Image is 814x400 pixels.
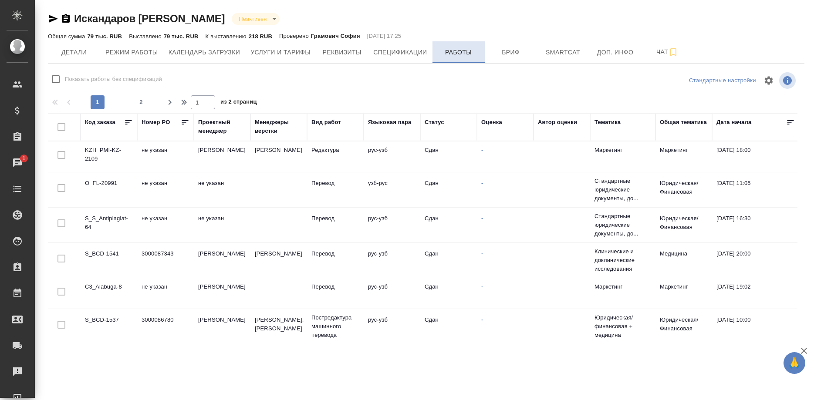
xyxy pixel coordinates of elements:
[17,154,30,163] span: 1
[87,33,122,40] p: 79 тыс. RUB
[134,95,148,109] button: 2
[490,47,532,58] span: Бриф
[420,175,477,205] td: Сдан
[311,282,359,291] p: Перевод
[420,278,477,309] td: Сдан
[542,47,584,58] span: Smartcat
[169,47,240,58] span: Календарь загрузки
[105,47,158,58] span: Режим работы
[142,118,170,127] div: Номер PO
[81,141,137,172] td: KZH_PMI-KZ-2109
[538,118,577,127] div: Автор оценки
[655,210,712,240] td: Юридическая/Финансовая
[236,15,269,23] button: Неактивен
[137,278,194,309] td: не указан
[373,47,427,58] span: Спецификации
[232,13,280,25] div: Неактивен
[205,33,248,40] p: К выставлению
[425,118,444,127] div: Статус
[198,118,246,135] div: Проектный менеджер
[53,47,95,58] span: Детали
[712,210,799,240] td: [DATE] 16:30
[134,98,148,107] span: 2
[194,210,250,240] td: не указан
[311,214,359,223] p: Перевод
[311,179,359,188] p: Перевод
[594,118,621,127] div: Тематика
[137,141,194,172] td: не указан
[594,247,651,273] p: Клинические и доклинические исследования
[250,245,307,276] td: [PERSON_NAME]
[364,175,420,205] td: узб-рус
[647,47,689,57] span: Чат
[367,32,402,40] p: [DATE] 17:25
[655,278,712,309] td: Маркетинг
[594,146,651,155] p: Маркетинг
[779,72,797,89] span: Посмотреть информацию
[655,311,712,342] td: Юридическая/Финансовая
[481,147,483,153] a: -
[194,278,250,309] td: [PERSON_NAME]
[220,97,257,109] span: из 2 страниц
[311,313,359,339] p: Постредактура машинного перевода
[194,311,250,342] td: [PERSON_NAME]
[74,13,225,24] a: Искандаров [PERSON_NAME]
[420,141,477,172] td: Сдан
[368,118,412,127] div: Языковая пара
[249,33,272,40] p: 218 RUB
[655,175,712,205] td: Юридическая/Финансовая
[81,245,137,276] td: S_BCD-1541
[594,212,651,238] p: Стандартные юридические документы, до...
[61,13,71,24] button: Скопировать ссылку
[758,70,779,91] span: Настроить таблицу
[364,245,420,276] td: рус-узб
[255,118,303,135] div: Менеджеры верстки
[65,75,162,84] span: Показать работы без спецификаций
[2,152,33,174] a: 1
[594,282,651,291] p: Маркетинг
[194,245,250,276] td: [PERSON_NAME]
[279,32,311,40] p: Проверено
[311,32,360,40] p: Грамович София
[716,118,751,127] div: Дата начала
[250,311,307,342] td: [PERSON_NAME], [PERSON_NAME]
[137,175,194,205] td: не указан
[194,141,250,172] td: [PERSON_NAME]
[164,33,199,40] p: 79 тыс. RUB
[137,210,194,240] td: не указан
[364,278,420,309] td: рус-узб
[420,311,477,342] td: Сдан
[481,118,502,127] div: Оценка
[655,141,712,172] td: Маркетинг
[594,313,651,339] p: Юридическая/финансовая + медицина
[311,118,341,127] div: Вид работ
[481,215,483,222] a: -
[364,141,420,172] td: рус-узб
[311,249,359,258] p: Перевод
[250,47,311,58] span: Услуги и тарифы
[194,175,250,205] td: не указан
[712,141,799,172] td: [DATE] 18:00
[784,352,805,374] button: 🙏
[787,354,802,372] span: 🙏
[364,210,420,240] td: рус-узб
[481,180,483,186] a: -
[81,311,137,342] td: S_BCD-1537
[129,33,164,40] p: Выставлено
[712,175,799,205] td: [DATE] 11:05
[660,118,707,127] div: Общая тематика
[250,141,307,172] td: [PERSON_NAME]
[137,311,194,342] td: 3000086780
[420,245,477,276] td: Сдан
[481,283,483,290] a: -
[364,311,420,342] td: рус-узб
[137,245,194,276] td: 3000087343
[668,47,679,57] svg: Подписаться
[438,47,480,58] span: Работы
[81,210,137,240] td: S_S_Antiplagiat-64
[687,74,758,87] div: split button
[594,47,636,58] span: Доп. инфо
[420,210,477,240] td: Сдан
[48,33,87,40] p: Общая сумма
[712,311,799,342] td: [DATE] 10:00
